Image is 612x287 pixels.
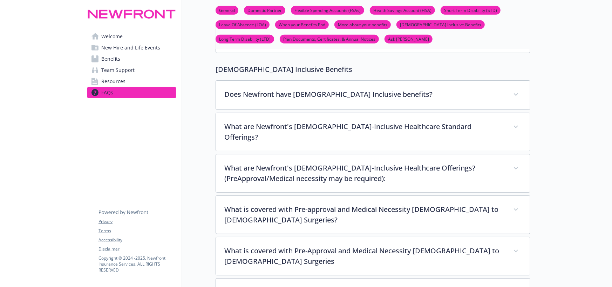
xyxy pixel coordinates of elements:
a: Resources [87,76,176,87]
span: Team Support [101,65,135,76]
a: Ask [PERSON_NAME] [385,35,433,42]
a: New Hire and Life Events [87,42,176,53]
p: Does Newfront have [DEMOGRAPHIC_DATA] Inclusive benefits? [224,89,505,100]
p: [DEMOGRAPHIC_DATA] Inclusive Benefits [216,64,530,75]
a: [DEMOGRAPHIC_DATA] Inclusive Benefits [396,21,485,28]
span: Resources [101,76,125,87]
a: FAQs [87,87,176,98]
div: What is covered with Pre-Approval and Medical Necessity [DEMOGRAPHIC_DATA] to [DEMOGRAPHIC_DATA] ... [216,237,530,275]
a: Plan Documents, Certificates, & Annual Notices [280,35,379,42]
span: Benefits [101,53,120,65]
span: Welcome [101,31,123,42]
span: New Hire and Life Events [101,42,160,53]
p: Copyright © 2024 - 2025 , Newfront Insurance Services, ALL RIGHTS RESERVED [98,255,176,273]
a: More about your benefits [334,21,391,28]
a: Privacy [98,219,176,225]
div: What is covered with Pre-approval and Medical Necessity [DEMOGRAPHIC_DATA] to [DEMOGRAPHIC_DATA] ... [216,196,530,234]
a: Leave Of Absence (LOA) [216,21,270,28]
div: What are Newfront's [DEMOGRAPHIC_DATA]-Inclusive Healthcare Standard Offerings? [216,113,530,151]
a: Accessibility [98,237,176,243]
div: Does Newfront have [DEMOGRAPHIC_DATA] Inclusive benefits? [216,81,530,109]
a: Team Support [87,65,176,76]
p: What is covered with Pre-approval and Medical Necessity [DEMOGRAPHIC_DATA] to [DEMOGRAPHIC_DATA] ... [224,204,505,225]
a: Domestic Partner [244,7,285,13]
a: Flexible Spending Accounts (FSAs) [291,7,364,13]
p: What is covered with Pre-Approval and Medical Necessity [DEMOGRAPHIC_DATA] to [DEMOGRAPHIC_DATA] ... [224,246,505,267]
a: Benefits [87,53,176,65]
div: What are Newfront's [DEMOGRAPHIC_DATA]-Inclusive Healthcare Offerings? (PreApproval/Medical neces... [216,154,530,192]
a: General [216,7,238,13]
a: Short Term Disability (STD) [441,7,501,13]
a: Health Savings Account (HSA) [370,7,435,13]
a: Terms [98,228,176,234]
a: When your Benefits End [275,21,329,28]
p: What are Newfront's [DEMOGRAPHIC_DATA]-Inclusive Healthcare Standard Offerings? [224,121,505,142]
span: FAQs [101,87,113,98]
a: Disclaimer [98,246,176,252]
a: Long Term Disability (LTD) [216,35,274,42]
a: Welcome [87,31,176,42]
p: What are Newfront's [DEMOGRAPHIC_DATA]-Inclusive Healthcare Offerings? (PreApproval/Medical neces... [224,163,505,184]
